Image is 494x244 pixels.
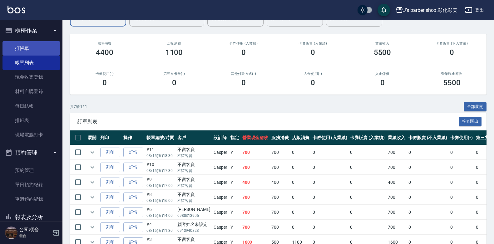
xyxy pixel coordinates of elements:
[355,41,409,46] h2: 業績收入
[177,198,210,203] p: 不留客資
[290,220,311,235] td: 0
[177,228,210,233] p: 0913940823
[241,190,270,205] td: 700
[449,130,474,145] th: 卡券使用(-)
[2,84,60,99] a: 材料自購登錄
[146,183,174,188] p: 08/15 (五) 17:00
[70,104,87,110] p: 共 7 筆, 1 / 1
[212,205,229,220] td: Casper
[290,175,311,190] td: 0
[229,220,241,235] td: Y
[177,146,210,153] div: 不留客資
[122,130,145,145] th: 操作
[145,145,176,160] td: #11
[216,72,271,76] h2: 其他付款方式(-)
[77,41,132,46] h3: 服務消費
[311,145,349,160] td: 0
[123,207,143,217] a: 詳情
[100,148,120,157] button: 列印
[270,160,290,175] td: 700
[123,222,143,232] a: 詳情
[348,220,386,235] td: 0
[386,160,407,175] td: 700
[386,175,407,190] td: 400
[311,48,315,57] h3: 0
[462,4,487,16] button: 登出
[88,148,97,157] button: expand row
[348,145,386,160] td: 0
[88,163,97,172] button: expand row
[147,41,201,46] h2: 店販消費
[393,4,460,17] button: J’s barber shop 彰化彰美
[407,160,449,175] td: 0
[2,192,60,206] a: 單週預約紀錄
[2,163,60,178] a: 預約管理
[241,48,246,57] h3: 0
[290,190,311,205] td: 0
[100,178,120,187] button: 列印
[348,190,386,205] td: 0
[212,175,229,190] td: Casper
[165,48,183,57] h3: 1100
[177,206,210,213] div: [PERSON_NAME]
[86,130,99,145] th: 展開
[286,41,340,46] h2: 卡券販賣 (入業績)
[290,130,311,145] th: 店販消費
[2,113,60,128] a: 排班表
[146,213,174,218] p: 08/15 (五) 14:00
[270,145,290,160] td: 700
[270,190,290,205] td: 700
[348,205,386,220] td: 0
[386,130,407,145] th: 業績收入
[311,190,349,205] td: 0
[2,209,60,225] button: 報表及分析
[146,228,174,233] p: 08/15 (五) 11:30
[99,130,122,145] th: 列印
[449,145,474,160] td: 0
[290,145,311,160] td: 0
[2,41,60,56] a: 打帳單
[459,117,482,126] button: 報表匯出
[311,130,349,145] th: 卡券使用 (入業績)
[459,118,482,124] a: 報表匯出
[229,175,241,190] td: Y
[146,153,174,159] p: 08/15 (五) 18:30
[348,130,386,145] th: 卡券販賣 (入業績)
[77,119,459,125] span: 訂單列表
[270,220,290,235] td: 700
[348,175,386,190] td: 0
[380,78,385,87] h3: 0
[212,160,229,175] td: Casper
[290,205,311,220] td: 0
[146,168,174,173] p: 08/15 (五) 17:30
[348,160,386,175] td: 0
[88,193,97,202] button: expand row
[212,190,229,205] td: Casper
[145,175,176,190] td: #9
[311,78,315,87] h3: 0
[177,221,210,228] div: 顧客姓名未設定
[177,183,210,188] p: 不留客資
[172,78,176,87] h3: 0
[123,163,143,172] a: 詳情
[386,205,407,220] td: 700
[407,220,449,235] td: 0
[145,205,176,220] td: #6
[386,220,407,235] td: 700
[241,78,246,87] h3: 0
[450,48,454,57] h3: 0
[177,213,210,218] p: 0988313905
[212,130,229,145] th: 設計師
[88,178,97,187] button: expand row
[449,160,474,175] td: 0
[212,220,229,235] td: Casper
[7,6,25,13] img: Logo
[2,22,60,39] button: 櫃檯作業
[177,176,210,183] div: 不留客資
[2,144,60,161] button: 預約管理
[229,205,241,220] td: Y
[241,175,270,190] td: 400
[177,153,210,159] p: 不留客資
[146,198,174,203] p: 08/15 (五) 16:00
[100,207,120,217] button: 列印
